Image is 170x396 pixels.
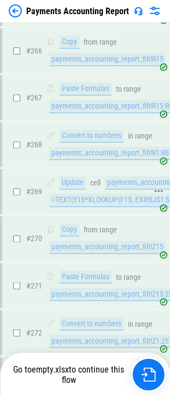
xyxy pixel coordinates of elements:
[26,140,42,149] span: # 268
[9,4,22,17] img: Back
[141,367,155,381] img: Go to file
[90,179,101,187] div: cell
[60,176,86,189] div: Update
[26,46,42,55] span: # 266
[26,234,42,243] span: # 270
[60,35,79,49] div: Copy
[116,273,122,281] div: to
[60,82,112,95] div: Paste Formulas
[60,223,79,236] div: Copy
[128,320,133,328] div: in
[124,273,141,281] div: range
[26,187,42,196] span: # 269
[124,85,141,93] div: range
[99,38,117,46] div: range
[148,4,161,17] img: Settings menu
[116,85,122,93] div: to
[60,270,112,283] div: Paste Formulas
[84,226,98,234] div: from
[60,129,124,142] div: Convert to numbers
[49,53,166,66] div: payments_accounting_report_filt!R15
[128,132,133,140] div: in
[26,6,129,16] div: Payments Accounting Report
[60,317,124,330] div: Convert to numbers
[99,226,117,234] div: range
[32,364,69,374] span: empty.xlsx
[26,328,42,337] span: # 272
[135,320,153,328] div: range
[135,132,153,140] div: range
[26,281,42,290] span: # 271
[26,93,42,102] span: # 267
[49,241,166,254] div: payments_accounting_report_filt!Z15
[134,7,143,15] img: Support
[84,38,98,46] div: from
[7,364,131,385] div: Go to to continue this flow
